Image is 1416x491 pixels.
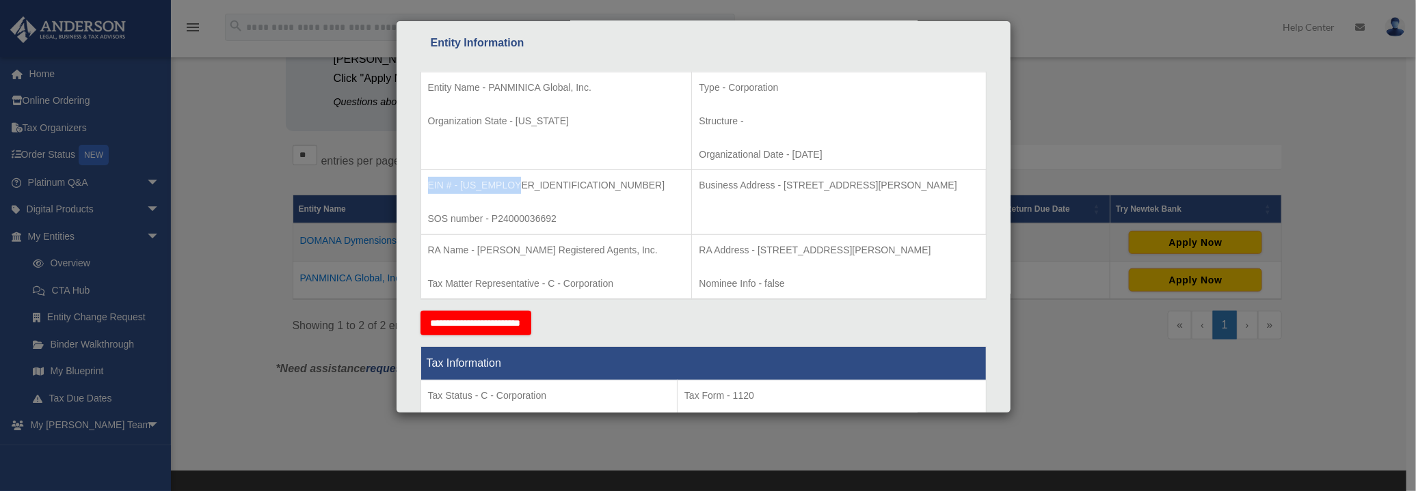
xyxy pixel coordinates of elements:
td: Tax Period Type - Fiscal [420,380,677,481]
p: EIN # - [US_EMPLOYER_IDENTIFICATION_NUMBER] [428,177,685,194]
p: Tax Matter Representative - C - Corporation [428,275,685,292]
p: SOS number - P24000036692 [428,210,685,227]
th: Tax Information [420,347,986,380]
p: Organizational Date - [DATE] [699,146,978,163]
p: Business Address - [STREET_ADDRESS][PERSON_NAME] [699,177,978,194]
p: Organization State - [US_STATE] [428,113,685,130]
p: Structure - [699,113,978,130]
p: RA Address - [STREET_ADDRESS][PERSON_NAME] [699,242,978,259]
p: Tax Form - 1120 [684,387,979,404]
p: RA Name - [PERSON_NAME] Registered Agents, Inc. [428,242,685,259]
p: Nominee Info - false [699,275,978,292]
p: Type - Corporation [699,79,978,96]
p: Tax Status - C - Corporation [428,387,670,404]
p: Entity Name - PANMINICA Global, Inc. [428,79,685,96]
div: Entity Information [431,33,976,53]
